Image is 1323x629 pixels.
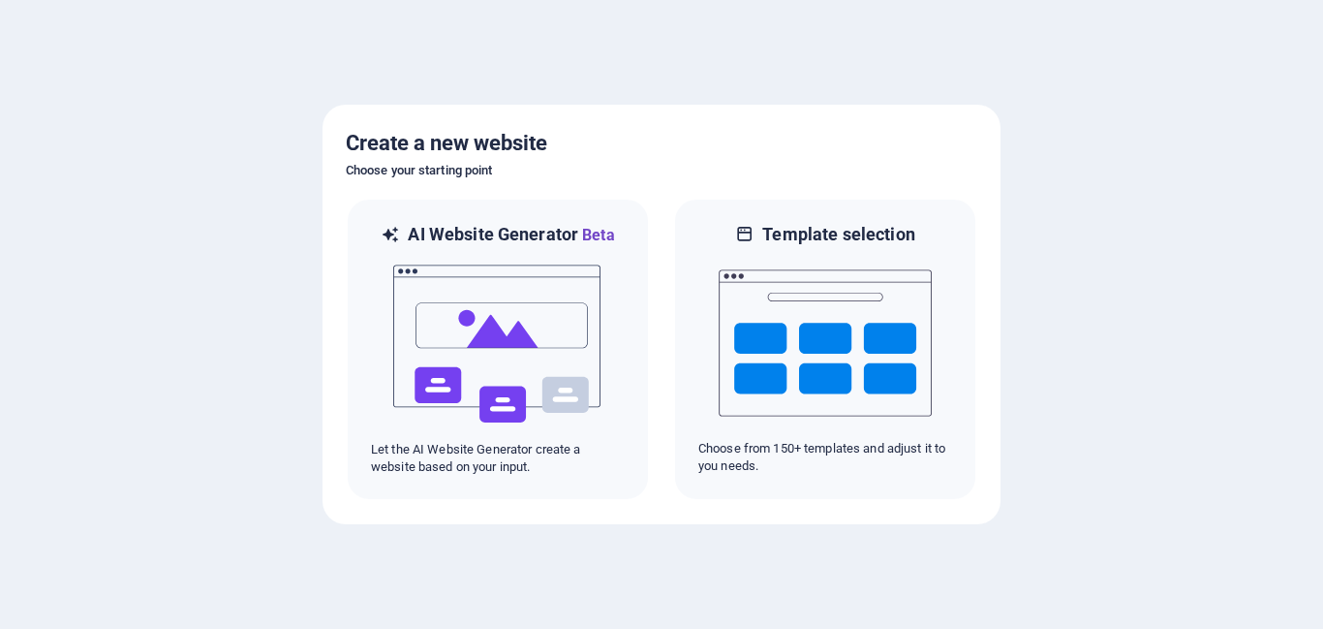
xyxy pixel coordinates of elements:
[578,226,615,244] span: Beta
[346,159,977,182] h6: Choose your starting point
[698,440,952,475] p: Choose from 150+ templates and adjust it to you needs.
[371,441,625,476] p: Let the AI Website Generator create a website based on your input.
[762,223,914,246] h6: Template selection
[673,198,977,501] div: Template selectionChoose from 150+ templates and adjust it to you needs.
[391,247,604,441] img: ai
[346,198,650,501] div: AI Website GeneratorBetaaiLet the AI Website Generator create a website based on your input.
[408,223,614,247] h6: AI Website Generator
[346,128,977,159] h5: Create a new website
